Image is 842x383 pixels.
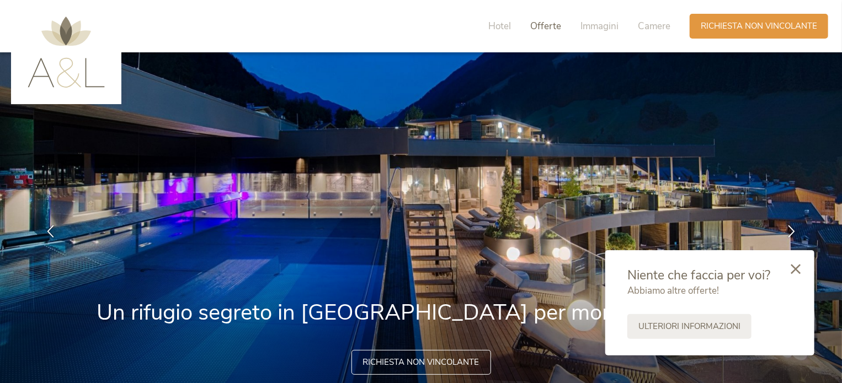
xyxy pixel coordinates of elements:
span: Immagini [580,20,619,33]
a: Ulteriori informazioni [627,314,752,339]
img: AMONTI & LUNARIS Wellnessresort [28,17,105,88]
span: Camere [638,20,670,33]
span: Abbiamo altre offerte! [627,284,719,297]
span: Richiesta non vincolante [701,20,817,32]
span: Richiesta non vincolante [363,357,479,368]
span: Hotel [488,20,511,33]
span: Ulteriori informazioni [638,321,740,332]
span: Niente che faccia per voi? [627,267,770,284]
span: Offerte [530,20,561,33]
